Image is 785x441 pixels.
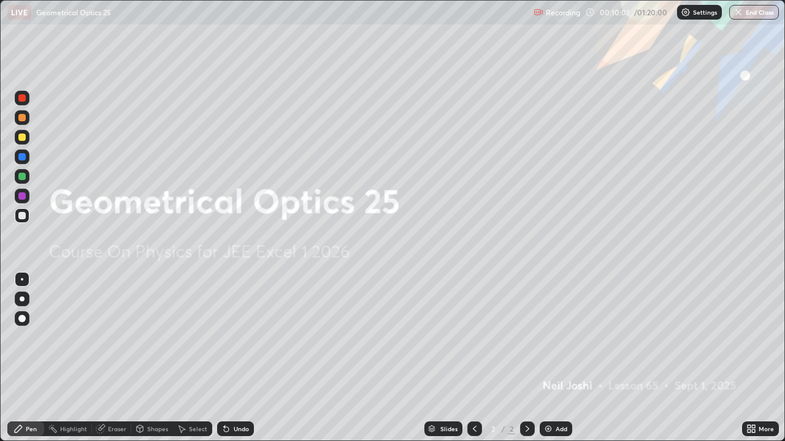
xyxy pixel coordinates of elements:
img: recording.375f2c34.svg [534,7,543,17]
div: Add [556,426,567,432]
div: Pen [26,426,37,432]
img: add-slide-button [543,424,553,434]
p: Recording [546,8,580,17]
div: Highlight [60,426,87,432]
p: LIVE [11,7,28,17]
div: More [759,426,774,432]
button: End Class [729,5,779,20]
div: 2 [487,425,499,432]
div: 2 [508,423,515,434]
div: Slides [440,426,458,432]
div: Select [189,426,207,432]
img: class-settings-icons [681,7,691,17]
div: Eraser [108,426,126,432]
div: Shapes [147,426,168,432]
p: Settings [693,9,717,15]
div: Undo [234,426,249,432]
p: Geometrical Optics 25 [36,7,111,17]
div: / [502,425,505,432]
img: end-class-cross [733,7,743,17]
